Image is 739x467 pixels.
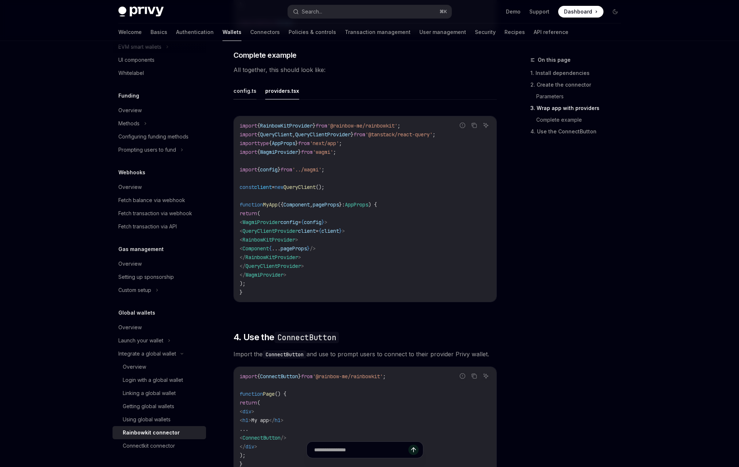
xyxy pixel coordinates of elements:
[113,439,206,452] a: Connectkit connector
[301,373,313,380] span: from
[240,373,257,380] span: import
[313,201,339,208] span: pageProps
[254,184,272,190] span: client
[240,122,257,129] span: import
[530,126,627,137] a: 4. Use the ConnectButton
[257,399,260,406] span: (
[408,445,419,455] button: Send message
[123,402,174,411] div: Getting global wallets
[260,373,298,380] span: ConnectButton
[609,6,621,18] button: Toggle dark mode
[113,130,206,143] a: Configuring funding methods
[301,219,304,225] span: {
[313,122,316,129] span: }
[257,131,260,138] span: {
[118,349,176,358] div: Integrate a global wallet
[342,201,345,208] span: :
[240,399,257,406] span: return
[536,114,627,126] a: Complete example
[439,9,447,15] span: ⌘ K
[321,228,339,234] span: client
[113,400,206,413] a: Getting global wallets
[257,373,260,380] span: {
[240,166,257,173] span: import
[304,219,321,225] span: config
[113,413,206,426] a: Using global wallets
[118,308,155,317] h5: Global wallets
[536,91,627,102] a: Parameters
[310,201,313,208] span: ,
[419,23,466,41] a: User management
[118,91,139,100] h5: Funding
[272,140,295,147] span: AppProps
[333,149,336,155] span: ;
[321,219,324,225] span: }
[240,426,248,432] span: ...
[283,201,310,208] span: Component
[250,23,280,41] a: Connectors
[260,149,298,155] span: WagmiProvider
[240,140,257,147] span: import
[351,131,354,138] span: }
[307,245,310,252] span: }
[243,408,251,415] span: div
[233,82,256,99] button: config.ts
[558,6,603,18] a: Dashboard
[298,254,301,261] span: >
[113,321,206,334] a: Overview
[113,67,206,80] a: Whitelabel
[458,371,467,381] button: Report incorrect code
[118,69,144,77] div: Whitelabel
[240,131,257,138] span: import
[240,201,263,208] span: function
[310,140,339,147] span: 'next/app'
[118,336,163,345] div: Launch your wallet
[240,272,245,278] span: </
[295,236,298,243] span: >
[281,219,298,225] span: config
[257,166,260,173] span: {
[260,122,313,129] span: RainbowKitProvider
[113,104,206,117] a: Overview
[481,121,491,130] button: Ask AI
[118,168,145,177] h5: Webhooks
[113,360,206,373] a: Overview
[313,149,333,155] span: 'wagmi'
[113,53,206,67] a: UI components
[233,349,497,359] span: Import the and use to prompt users to connect to their provider Privy wallet.
[298,140,310,147] span: from
[118,106,142,115] div: Overview
[345,201,368,208] span: AppProps
[365,131,433,138] span: '@tanstack/react-query'
[316,228,319,234] span: =
[240,434,243,441] span: <
[123,428,180,437] div: Rainbowkit connector
[316,184,324,190] span: ();
[257,122,260,129] span: {
[240,236,243,243] span: <
[118,119,140,128] div: Methods
[257,149,260,155] span: {
[345,23,411,41] a: Transaction management
[243,434,281,441] span: ConnectButton
[289,23,336,41] a: Policies & controls
[272,245,281,252] span: ...
[245,272,283,278] span: WagmiProvider
[354,131,365,138] span: from
[263,201,278,208] span: MyApp
[475,23,496,41] a: Security
[301,149,313,155] span: from
[240,228,243,234] span: <
[383,373,386,380] span: ;
[339,201,342,208] span: }
[233,50,297,60] span: Complete example
[295,131,351,138] span: QueryClientProvider
[118,7,164,17] img: dark logo
[245,263,301,269] span: QueryClientProvider
[310,245,316,252] span: />
[118,259,142,268] div: Overview
[240,391,263,397] span: function
[240,254,245,261] span: </
[327,122,397,129] span: '@rainbow-me/rainbowkit'
[281,245,307,252] span: pageProps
